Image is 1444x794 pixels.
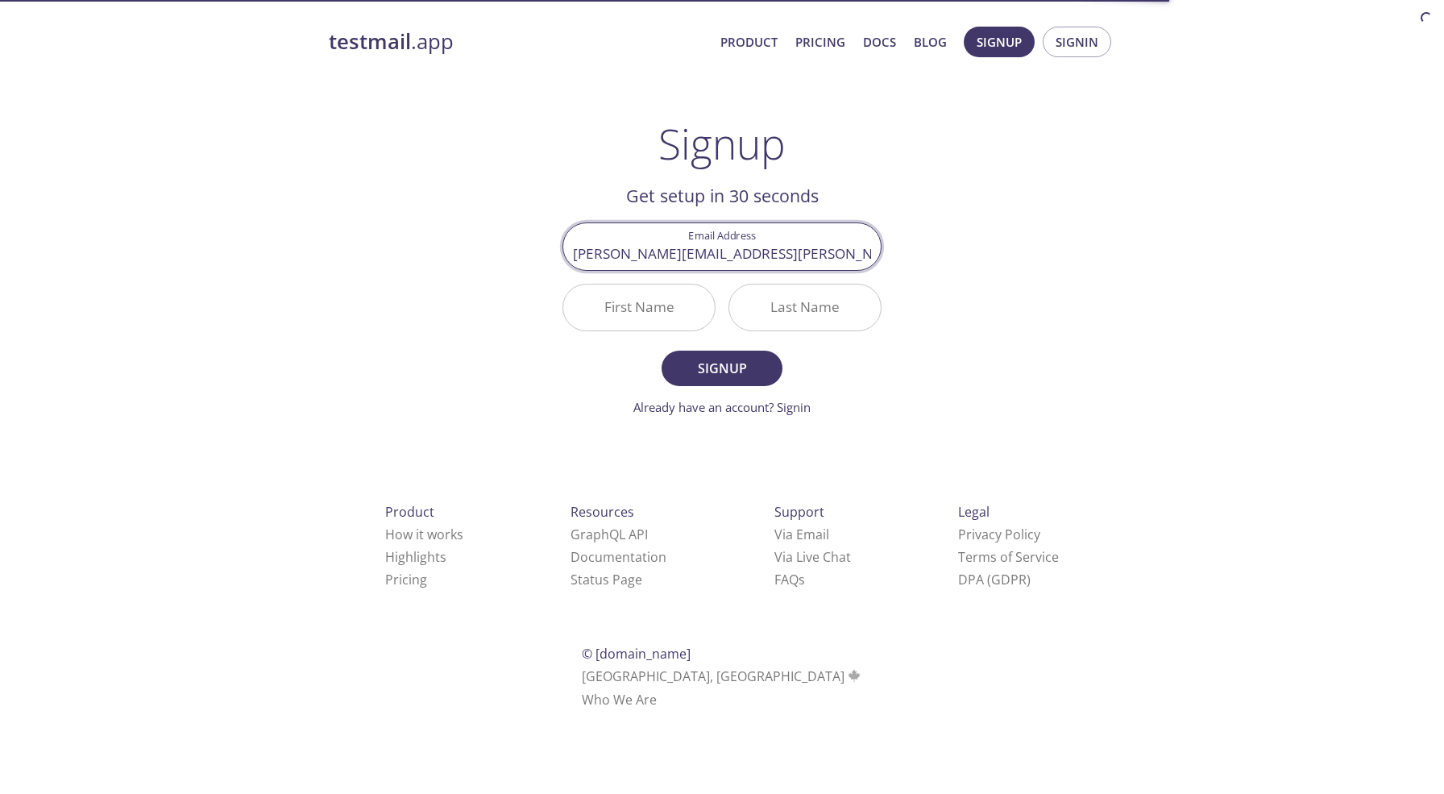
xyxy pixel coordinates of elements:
a: testmail.app [329,28,707,56]
strong: testmail [329,27,411,56]
span: Signin [1056,31,1098,52]
a: Terms of Service [958,548,1059,566]
h2: Get setup in 30 seconds [562,182,882,210]
a: Status Page [571,571,642,588]
a: FAQ [774,571,805,588]
button: Signup [964,27,1035,57]
a: GraphQL API [571,526,648,543]
a: DPA (GDPR) [958,571,1031,588]
a: Highlights [385,548,446,566]
span: s [799,571,805,588]
button: Signin [1043,27,1111,57]
a: How it works [385,526,463,543]
span: Legal [958,503,990,521]
span: Resources [571,503,634,521]
button: Signup [662,351,782,386]
a: Pricing [385,571,427,588]
a: Pricing [795,31,845,52]
a: Product [720,31,778,52]
h1: Signup [658,119,786,168]
a: Already have an account? Signin [633,399,811,415]
a: Via Email [774,526,829,543]
span: Support [774,503,824,521]
a: Docs [863,31,896,52]
a: Blog [914,31,947,52]
span: Signup [977,31,1022,52]
span: © [DOMAIN_NAME] [582,645,691,663]
span: [GEOGRAPHIC_DATA], [GEOGRAPHIC_DATA] [582,667,863,685]
span: Product [385,503,434,521]
span: Signup [679,357,765,380]
a: Documentation [571,548,666,566]
a: Who We Are [582,691,657,709]
a: Privacy Policy [958,526,1040,543]
a: Via Live Chat [774,548,851,566]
